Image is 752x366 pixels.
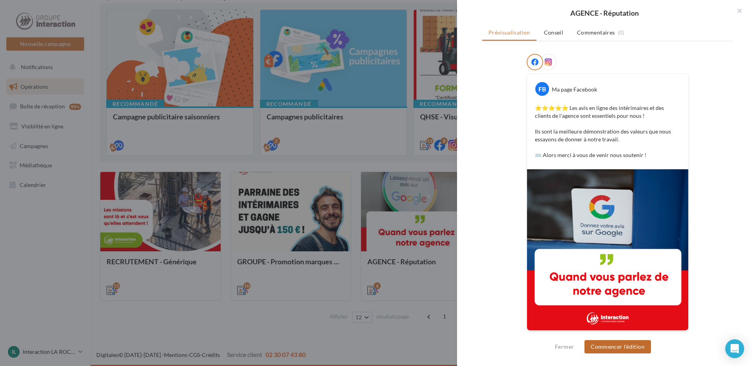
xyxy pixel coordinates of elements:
[552,342,577,351] button: Fermer
[584,340,651,353] button: Commencer l'édition
[535,104,680,159] p: ⭐️⭐️⭐️⭐️⭐️ Les avis en ligne des intérimaires et des clients de l'agence sont essentiels pour nou...
[544,29,563,36] span: Conseil
[527,331,689,341] div: La prévisualisation est non-contractuelle
[725,339,744,358] div: Open Intercom Messenger
[535,82,549,96] div: FB
[577,29,615,37] span: Commentaires
[618,29,625,36] span: (0)
[470,9,739,16] div: AGENCE - Réputation
[552,86,597,93] div: Ma page Facebook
